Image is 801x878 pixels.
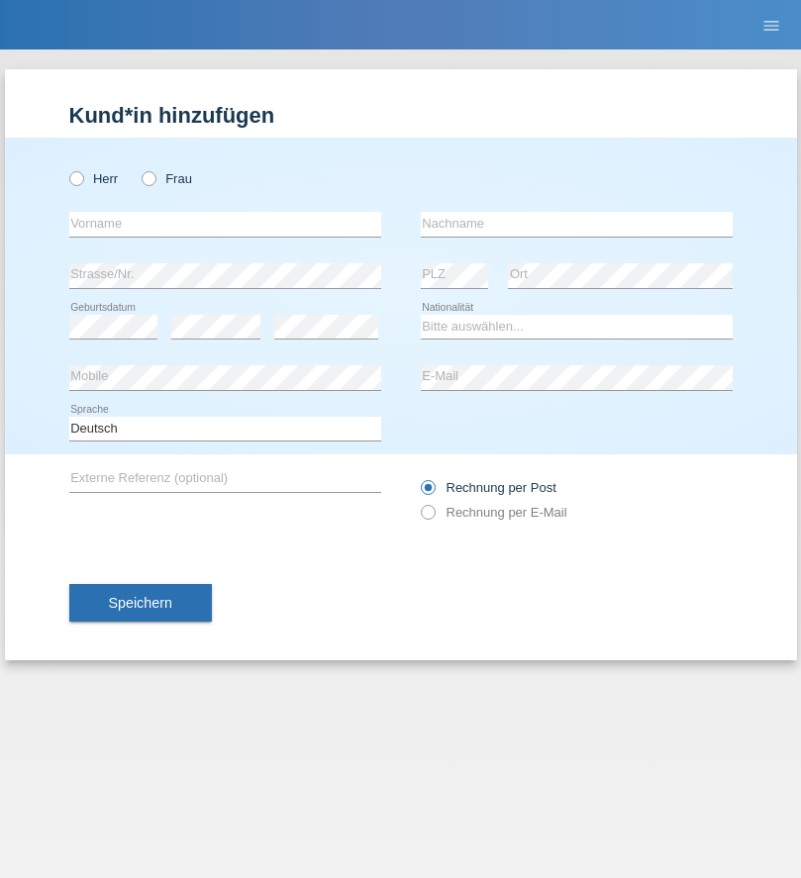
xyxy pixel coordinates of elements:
[109,595,172,611] span: Speichern
[761,16,781,36] i: menu
[421,505,434,530] input: Rechnung per E-Mail
[421,480,556,495] label: Rechnung per Post
[142,171,154,184] input: Frau
[751,19,791,31] a: menu
[69,103,733,128] h1: Kund*in hinzufügen
[421,505,567,520] label: Rechnung per E-Mail
[69,171,82,184] input: Herr
[142,171,192,186] label: Frau
[69,171,119,186] label: Herr
[421,480,434,505] input: Rechnung per Post
[69,584,212,622] button: Speichern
